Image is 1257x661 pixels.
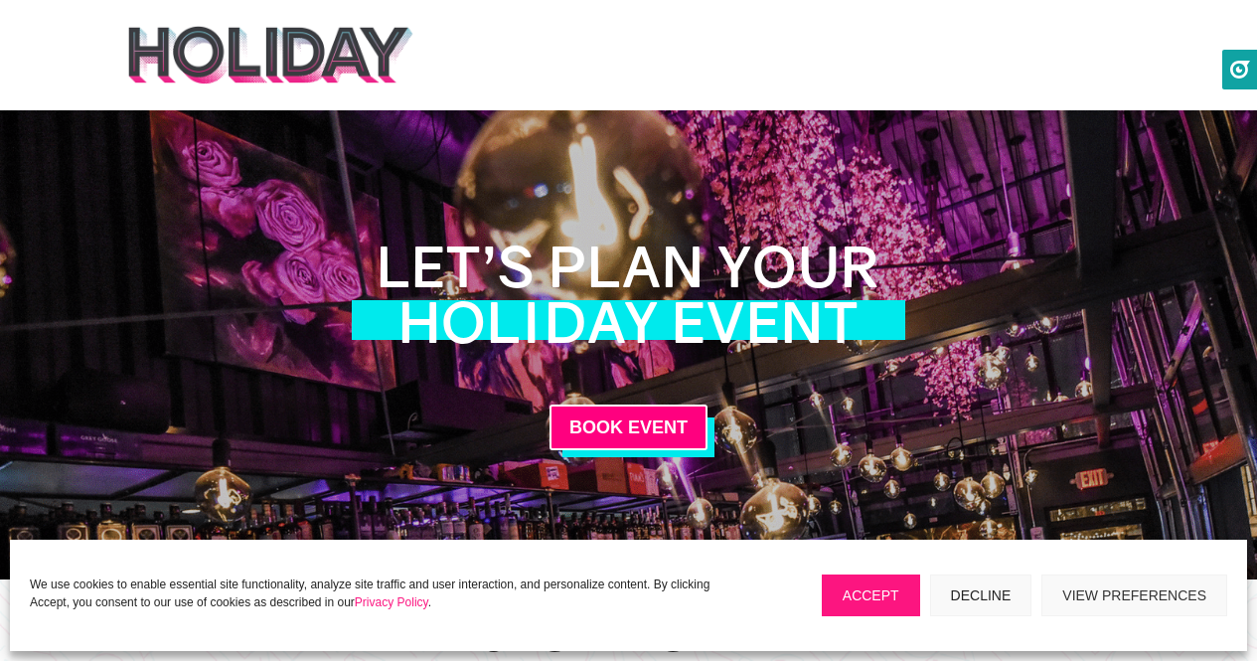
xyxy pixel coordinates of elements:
img: holiday-logo-black [126,25,415,84]
h1: Let’s Plan YOUR Holiday Event [377,239,880,360]
button: View preferences [1041,575,1227,616]
a: Privacy Policy [355,595,428,609]
button: Accept [822,575,920,616]
p: We use cookies to enable essential site functionality, analyze site traffic and user interaction,... [30,576,752,611]
button: Decline [930,575,1032,616]
a: BOOK EVENT [550,405,707,449]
